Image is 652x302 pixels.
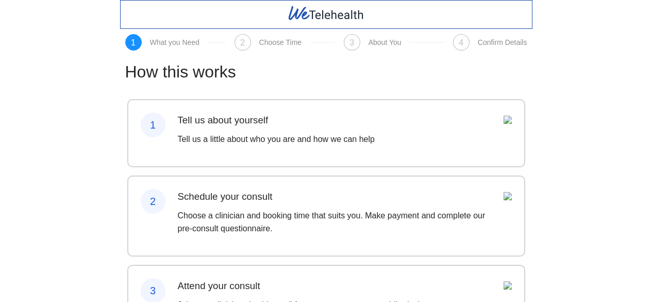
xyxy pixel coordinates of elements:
[125,59,527,85] h1: How this works
[478,38,527,46] div: Confirm Details
[131,38,136,47] span: 1
[150,38,200,46] div: What you Need
[459,38,463,47] span: 4
[259,38,302,46] div: Choose Time
[504,192,512,200] img: Assets%2FWeTelehealthBookingWizard%2FDALL%C2%B7E%202023-02-07%2021.21.44%20-%20minimalist%20blue%...
[178,113,375,128] h3: Tell us about yourself
[369,38,402,46] div: About You
[141,113,165,137] div: 1
[240,38,245,47] span: 2
[141,189,165,214] div: 2
[349,38,354,47] span: 3
[504,116,512,124] img: Assets%2FWeTelehealthBookingWizard%2FDALL%C2%B7E%202023-02-07%2021.19.39%20-%20minimalist%20blue%...
[287,5,365,22] img: WeTelehealth
[504,281,512,290] img: Assets%2FWeTelehealthBookingWizard%2FDALL%C2%B7E%202023-02-07%2021.55.47%20-%20minimal%20blue%20i...
[178,133,375,146] p: Tell us a little about who you are and how we can help
[178,189,491,204] h3: Schedule your consult
[178,278,431,293] h3: Attend your consult
[178,209,491,235] p: Choose a clinician and booking time that suits you. Make payment and complete our pre-consult que...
